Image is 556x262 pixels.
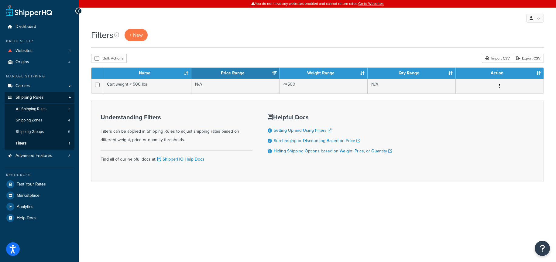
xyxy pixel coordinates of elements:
a: Marketplace [5,190,74,201]
th: Name: activate to sort column ascending [103,68,191,79]
a: Surcharging or Discounting Based on Price [274,138,360,144]
a: Test Your Rates [5,179,74,190]
a: Advanced Features 3 [5,150,74,162]
span: Carriers [15,83,30,89]
a: + New [125,29,148,41]
span: Test Your Rates [17,182,46,187]
th: Qty Range: activate to sort column ascending [368,68,456,79]
span: Shipping Groups [16,129,44,134]
h3: Understanding Filters [101,114,252,121]
span: Advanced Features [15,153,52,158]
a: Go to Websites [358,1,384,6]
a: Origins 4 [5,56,74,68]
a: Setting Up and Using Filters [274,127,331,134]
span: Shipping Rules [15,95,44,100]
span: Origins [15,60,29,65]
li: Advanced Features [5,150,74,162]
div: Filters can be applied in Shipping Rules to adjust shipping rates based on different weight, pric... [101,114,252,144]
span: 2 [68,107,70,112]
span: 1 [69,48,70,53]
a: ShipperHQ Help Docs [156,156,204,162]
span: All Shipping Rules [16,107,46,112]
span: + New [129,32,143,39]
a: Hiding Shipping Options based on Weight, Price, or Quantity [274,148,392,154]
span: Dashboard [15,24,36,29]
li: Websites [5,45,74,56]
a: Carriers [5,80,74,92]
div: Basic Setup [5,39,74,44]
span: Websites [15,48,33,53]
li: Filters [5,138,74,149]
a: ShipperHQ Home [6,5,52,17]
li: Shipping Rules [5,92,74,150]
div: Manage Shipping [5,74,74,79]
th: Price Range: activate to sort column ascending [191,68,280,79]
div: Resources [5,172,74,178]
th: Weight Range: activate to sort column ascending [280,68,368,79]
span: Shipping Zones [16,118,42,123]
span: 4 [68,118,70,123]
a: Help Docs [5,213,74,223]
a: Websites 1 [5,45,74,56]
span: 1 [69,141,70,146]
span: Help Docs [17,216,36,221]
span: 3 [68,153,70,158]
button: Bulk Actions [91,54,127,63]
a: Shipping Groups 5 [5,126,74,138]
li: Shipping Zones [5,115,74,126]
td: N/A [191,79,280,94]
span: Filters [16,141,26,146]
span: 4 [68,60,70,65]
h1: Filters [91,29,113,41]
span: Analytics [17,204,33,209]
span: Marketplace [17,193,39,198]
a: All Shipping Rules 2 [5,104,74,115]
a: Shipping Rules [5,92,74,103]
a: Dashboard [5,21,74,32]
li: Shipping Groups [5,126,74,138]
li: Origins [5,56,74,68]
a: Export CSV [513,54,544,63]
a: Filters 1 [5,138,74,149]
div: Import CSV [482,54,513,63]
li: All Shipping Rules [5,104,74,115]
div: Find all of our helpful docs at: [101,150,252,164]
h3: Helpful Docs [268,114,392,121]
td: N/A [368,79,456,94]
button: Open Resource Center [535,241,550,256]
a: Shipping Zones 4 [5,115,74,126]
span: 5 [68,129,70,134]
th: Action: activate to sort column ascending [456,68,544,79]
td: Cart weight < 500 lbs [103,79,191,94]
a: Analytics [5,201,74,212]
td: <=500 [280,79,368,94]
